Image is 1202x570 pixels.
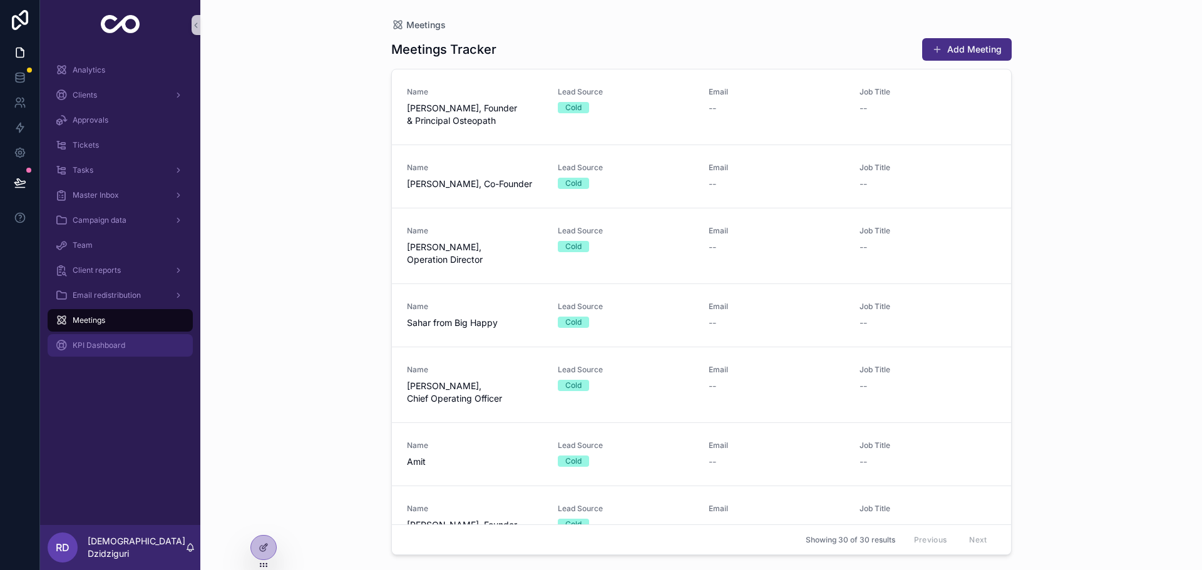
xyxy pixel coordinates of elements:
[709,226,845,236] span: Email
[48,284,193,307] a: Email redistribution
[48,234,193,257] a: Team
[558,87,694,97] span: Lead Source
[407,519,543,531] span: [PERSON_NAME], Founder
[48,84,193,106] a: Clients
[860,241,867,253] span: --
[558,440,694,450] span: Lead Source
[391,19,446,31] a: Meetings
[407,302,543,312] span: Name
[56,540,69,555] span: RD
[709,163,845,173] span: Email
[558,504,694,514] span: Lead Source
[860,455,867,468] span: --
[392,347,1011,422] a: Name[PERSON_NAME], Chief Operating OfficerLead SourceColdEmail--Job Title--
[406,19,446,31] span: Meetings
[558,226,694,236] span: Lead Source
[709,317,716,329] span: --
[860,226,995,236] span: Job Title
[709,440,845,450] span: Email
[860,102,867,115] span: --
[73,90,97,100] span: Clients
[392,208,1011,283] a: Name[PERSON_NAME], Operation DirectorLead SourceColdEmail--Job Title--
[73,240,93,250] span: Team
[48,209,193,232] a: Campaign data
[392,283,1011,347] a: NameSahar from Big HappyLead SourceColdEmail--Job Title--
[48,259,193,282] a: Client reports
[392,422,1011,486] a: NameAmitLead SourceColdEmail--Job Title--
[860,163,995,173] span: Job Title
[558,302,694,312] span: Lead Source
[48,309,193,332] a: Meetings
[407,455,543,468] span: Amit
[565,102,582,113] div: Cold
[860,519,867,531] span: --
[40,50,200,373] div: scrollable content
[565,241,582,252] div: Cold
[709,455,716,468] span: --
[407,504,543,514] span: Name
[407,102,543,127] span: [PERSON_NAME], Founder & Principal Osteopath
[709,102,716,115] span: --
[407,87,543,97] span: Name
[565,519,582,530] div: Cold
[407,317,543,329] span: Sahar from Big Happy
[407,226,543,236] span: Name
[709,241,716,253] span: --
[48,334,193,357] a: KPI Dashboard
[860,504,995,514] span: Job Title
[709,504,845,514] span: Email
[48,134,193,156] a: Tickets
[73,215,126,225] span: Campaign data
[709,302,845,312] span: Email
[709,365,845,375] span: Email
[709,519,716,531] span: --
[565,317,582,328] div: Cold
[860,317,867,329] span: --
[565,455,582,467] div: Cold
[391,41,496,58] h1: Meetings Tracker
[48,184,193,206] a: Master Inbox
[73,65,105,75] span: Analytics
[860,365,995,375] span: Job Title
[407,178,543,190] span: [PERSON_NAME], Co-Founder
[101,15,140,35] img: App logo
[407,241,543,266] span: [PERSON_NAME], Operation Director
[73,140,99,150] span: Tickets
[860,440,995,450] span: Job Title
[407,163,543,173] span: Name
[48,159,193,181] a: Tasks
[407,380,543,405] span: [PERSON_NAME], Chief Operating Officer
[73,340,125,350] span: KPI Dashboard
[73,315,105,325] span: Meetings
[806,535,895,545] span: Showing 30 of 30 results
[407,365,543,375] span: Name
[392,145,1011,208] a: Name[PERSON_NAME], Co-FounderLead SourceColdEmail--Job Title--
[558,365,694,375] span: Lead Source
[565,178,582,189] div: Cold
[860,87,995,97] span: Job Title
[392,69,1011,145] a: Name[PERSON_NAME], Founder & Principal OsteopathLead SourceColdEmail--Job Title--
[558,163,694,173] span: Lead Source
[709,380,716,392] span: --
[48,59,193,81] a: Analytics
[922,38,1012,61] button: Add Meeting
[860,302,995,312] span: Job Title
[407,440,543,450] span: Name
[565,380,582,391] div: Cold
[709,178,716,190] span: --
[88,535,185,560] p: [DEMOGRAPHIC_DATA] Dzidziguri
[392,486,1011,549] a: Name[PERSON_NAME], FounderLead SourceColdEmail--Job Title--
[73,115,108,125] span: Approvals
[73,265,121,275] span: Client reports
[860,380,867,392] span: --
[860,178,867,190] span: --
[709,87,845,97] span: Email
[73,190,119,200] span: Master Inbox
[73,290,141,300] span: Email redistribution
[73,165,93,175] span: Tasks
[48,109,193,131] a: Approvals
